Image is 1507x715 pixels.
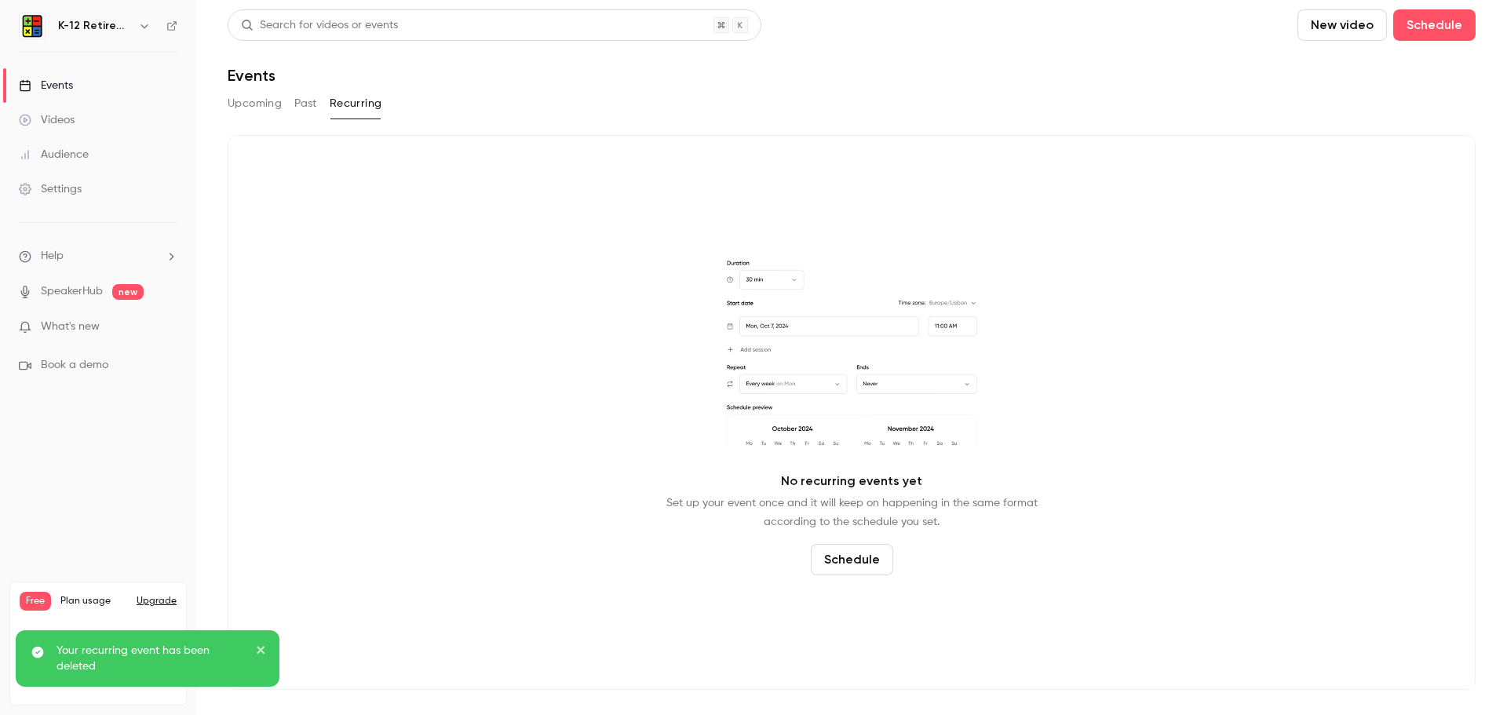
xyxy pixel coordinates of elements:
div: Search for videos or events [241,17,398,34]
div: Events [19,78,73,93]
img: K-12 Retirement Planning [20,13,45,38]
button: Past [294,91,317,116]
span: Plan usage [60,595,127,607]
button: Schedule [1393,9,1476,41]
div: Audience [19,147,89,162]
h1: Events [228,66,275,85]
button: Schedule [811,544,893,575]
a: SpeakerHub [41,283,103,300]
span: What's new [41,319,100,335]
button: close [256,643,267,662]
button: Recurring [330,91,382,116]
span: Help [41,248,64,264]
h6: K-12 Retirement Planning [58,18,132,34]
div: Settings [19,181,82,197]
p: Set up your event once and it will keep on happening in the same format according to the schedule... [666,494,1038,531]
p: Your recurring event has been deleted [57,643,245,674]
span: new [112,284,144,300]
button: Upgrade [137,595,177,607]
span: Free [20,592,51,611]
div: Videos [19,112,75,128]
button: New video [1297,9,1387,41]
p: No recurring events yet [781,472,922,491]
span: Book a demo [41,357,108,374]
li: help-dropdown-opener [19,248,177,264]
button: Upcoming [228,91,282,116]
